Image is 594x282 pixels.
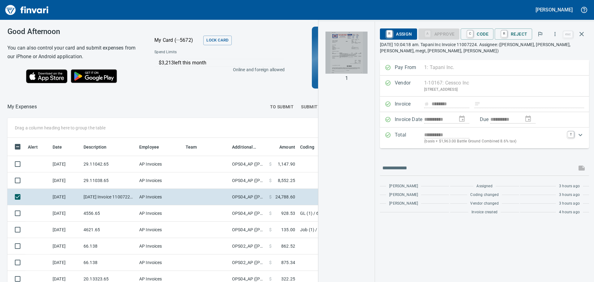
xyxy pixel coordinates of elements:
p: Drag a column heading here to group the table [15,125,105,131]
td: 66.138 [81,254,137,271]
td: 29.11038.65 [81,172,137,189]
span: [PERSON_NAME] [389,183,418,189]
span: [PERSON_NAME] [389,201,418,207]
span: 135.00 [281,227,295,233]
a: C [467,30,473,37]
span: Amount [271,143,295,151]
span: $ [269,177,272,184]
button: More [548,27,562,41]
span: Coding changed [470,192,498,198]
td: [DATE] [50,254,81,271]
span: 928.53 [281,210,295,216]
img: Get it on Google Play [67,66,121,86]
span: Reject [500,29,527,39]
span: $ [269,194,272,200]
button: [PERSON_NAME] [534,5,574,15]
span: 24,788.60 [275,194,295,200]
button: RReject [495,28,532,40]
img: Finvari [4,2,50,17]
td: [DATE] [50,205,81,222]
span: Close invoice [562,27,589,41]
span: Coding [300,143,314,151]
td: [DATE] [50,156,81,172]
span: Lock Card [206,37,228,44]
span: Employee [139,143,159,151]
div: Expand [380,128,589,148]
span: 1,147.90 [278,161,295,167]
td: AP Invoices [137,222,183,238]
h3: Good Afternoon [7,27,139,36]
span: 3 hours ago [559,201,580,207]
td: [DATE] [50,238,81,254]
span: To Submit [270,103,294,111]
td: AP Invoices [137,254,183,271]
span: Code [466,29,489,39]
p: My Expenses [7,103,37,111]
button: Lock Card [203,36,231,45]
td: 4556.65 [81,205,137,222]
span: 3 hours ago [559,183,580,189]
span: Team [186,143,205,151]
p: (basis + $1,963.00 Battle Ground Combined 8.6% tax) [424,138,564,145]
span: 8,552.25 [278,177,295,184]
span: Vendor changed [470,201,498,207]
button: CCode [461,28,493,40]
a: T [568,131,574,137]
td: OPS04_AP ([PERSON_NAME], [PERSON_NAME], [PERSON_NAME], [PERSON_NAME], [PERSON_NAME]) [230,205,267,222]
a: R [386,30,392,37]
span: $ [269,161,272,167]
span: Date [53,143,70,151]
td: AP Invoices [137,156,183,172]
span: This records your message into the invoice and notifies anyone mentioned [574,161,589,176]
button: RAssign [380,28,417,40]
td: [DATE] [50,172,81,189]
td: OPS04_AP ([PERSON_NAME], [PERSON_NAME], [PERSON_NAME], [PERSON_NAME], [PERSON_NAME]) [230,222,267,238]
td: OPS02_AP ([PERSON_NAME], [PERSON_NAME], [PERSON_NAME], [PERSON_NAME]) [230,238,267,254]
span: $ [269,227,272,233]
td: [DATE] [50,189,81,205]
span: Description [84,143,107,151]
td: 4621.65 [81,222,137,238]
p: My Card (···5672) [154,37,201,44]
span: Assigned [476,183,492,189]
span: Amount [279,143,295,151]
span: Description [84,143,115,151]
a: esc [563,31,573,38]
div: Coding Required [418,31,460,36]
td: [DATE] [50,222,81,238]
p: 1 [345,75,348,82]
span: Submitted [301,103,326,111]
p: [DATE] 10:04:18 am. Tapani Inc Invoice 11007224. Assignee: ([PERSON_NAME], [PERSON_NAME], [PERSON... [380,41,589,54]
td: AP Invoices [137,238,183,254]
td: OPS04_AP ([PERSON_NAME], [PERSON_NAME], [PERSON_NAME], [PERSON_NAME], [PERSON_NAME]) [230,189,267,205]
td: 29.11042.65 [81,156,137,172]
span: $ [269,243,272,249]
td: OPS04_AP ([PERSON_NAME], [PERSON_NAME], [PERSON_NAME], [PERSON_NAME], [PERSON_NAME]) [230,172,267,189]
span: Additional Reviewer [232,143,256,151]
td: AP Invoices [137,189,183,205]
span: $ [269,276,272,282]
nav: breadcrumb [7,103,37,111]
span: Coding [300,143,322,151]
span: 322.25 [281,276,295,282]
td: AP Invoices [137,172,183,189]
span: Alert [28,143,38,151]
button: Flag [533,27,547,41]
span: Spend Limits [154,49,230,55]
span: 4 hours ago [559,209,580,215]
img: Download on the App Store [26,69,67,83]
img: Page 1 [325,32,368,74]
span: 875.34 [281,259,295,266]
span: Date [53,143,62,151]
span: [PERSON_NAME] [389,192,418,198]
span: Alert [28,143,46,151]
td: AP Invoices [137,205,183,222]
span: Team [186,143,197,151]
p: Total [395,131,424,145]
h6: You can also control your card and submit expenses from our iPhone or Android application. [7,44,139,61]
td: Job (1) / 251505.: Project Nickle / 1003. .: General Requirements / 5: Other [298,222,452,238]
span: $ [269,259,272,266]
td: 66.138 [81,238,137,254]
span: Invoice created [471,209,497,215]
